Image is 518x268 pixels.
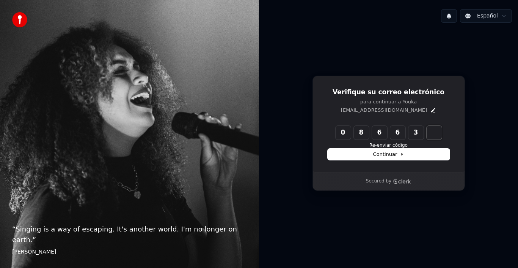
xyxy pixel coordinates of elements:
[430,107,436,113] button: Edit
[328,98,450,105] p: para continuar a Youka
[366,178,391,184] p: Secured by
[328,149,450,160] button: Continuar
[369,143,408,149] button: Re-enviar código
[341,107,427,114] p: [EMAIL_ADDRESS][DOMAIN_NAME]
[12,12,27,27] img: youka
[12,248,247,256] footer: [PERSON_NAME]
[393,179,411,184] a: Clerk logo
[12,224,247,245] p: “ Singing is a way of escaping. It's another world. I'm no longer on earth. ”
[336,126,457,140] input: Enter verification code
[373,151,404,158] span: Continuar
[328,88,450,97] h1: Verifique su correo electrónico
